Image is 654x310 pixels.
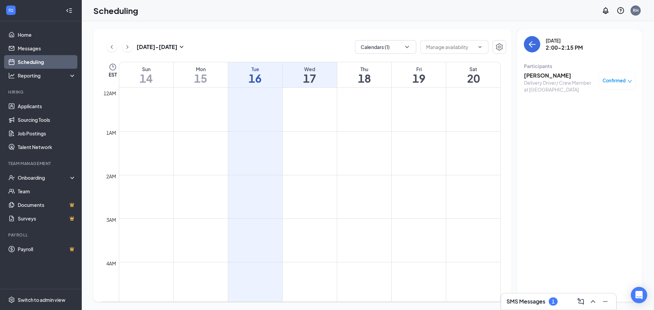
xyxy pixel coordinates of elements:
[627,79,632,84] span: down
[177,43,186,51] svg: SmallChevronDown
[174,62,228,87] a: September 15, 2025
[552,299,555,305] div: 1
[107,42,117,52] button: ChevronLeft
[446,66,500,72] div: Sat
[337,66,391,72] div: Thu
[119,62,173,87] a: September 14, 2025
[18,174,70,181] div: Onboarding
[8,72,15,79] svg: Analysis
[18,42,76,55] a: Messages
[392,72,446,84] h1: 19
[603,77,626,84] span: Confirmed
[631,287,647,303] div: Open Intercom Messenger
[7,7,14,14] svg: WorkstreamLogo
[108,43,115,51] svg: ChevronLeft
[102,89,118,97] div: 12am
[18,28,76,42] a: Home
[633,7,639,13] div: RH
[495,43,503,51] svg: Settings
[477,44,483,50] svg: ChevronDown
[507,298,545,305] h3: SMS Messages
[392,66,446,72] div: Fri
[18,184,76,198] a: Team
[18,113,76,127] a: Sourcing Tools
[228,72,282,84] h1: 16
[617,6,625,15] svg: QuestionInfo
[8,174,15,181] svg: UserCheck
[8,161,75,166] div: Team Management
[524,72,595,79] h3: [PERSON_NAME]
[18,242,76,256] a: PayrollCrown
[528,40,536,48] svg: ArrowLeft
[524,63,636,69] div: Participants
[93,5,138,16] h1: Scheduling
[404,44,410,50] svg: ChevronDown
[66,7,73,14] svg: Collapse
[18,55,76,69] a: Scheduling
[105,260,118,267] div: 4am
[589,297,597,306] svg: ChevronUp
[546,37,583,44] div: [DATE]
[8,89,75,95] div: Hiring
[588,296,598,307] button: ChevronUp
[575,296,586,307] button: ComposeMessage
[18,296,65,303] div: Switch to admin view
[18,99,76,113] a: Applicants
[426,43,474,51] input: Manage availability
[283,66,337,72] div: Wed
[228,66,282,72] div: Tue
[337,62,391,87] a: September 18, 2025
[337,72,391,84] h1: 18
[546,44,583,51] h3: 2:00-2:15 PM
[109,71,117,78] span: EST
[392,62,446,87] a: September 19, 2025
[602,6,610,15] svg: Notifications
[600,296,611,307] button: Minimize
[524,36,540,52] button: back-button
[18,212,76,225] a: SurveysCrown
[228,62,282,87] a: September 16, 2025
[174,66,228,72] div: Mon
[18,127,76,140] a: Job Postings
[8,232,75,238] div: Payroll
[105,173,118,180] div: 2am
[109,63,117,71] svg: Clock
[577,297,585,306] svg: ComposeMessage
[174,72,228,84] h1: 15
[105,216,118,224] div: 3am
[493,40,506,54] button: Settings
[446,62,500,87] a: September 20, 2025
[18,140,76,154] a: Talent Network
[446,72,500,84] h1: 20
[601,297,609,306] svg: Minimize
[18,72,76,79] div: Reporting
[124,43,131,51] svg: ChevronRight
[8,296,15,303] svg: Settings
[18,198,76,212] a: DocumentsCrown
[119,72,173,84] h1: 14
[524,79,595,93] div: Delivery Driver/ Crew Member at [GEOGRAPHIC_DATA]
[122,42,133,52] button: ChevronRight
[283,72,337,84] h1: 17
[105,129,118,136] div: 1am
[137,43,177,51] h3: [DATE] - [DATE]
[119,66,173,72] div: Sun
[283,62,337,87] a: September 17, 2025
[355,40,416,54] button: Calendars (1)ChevronDown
